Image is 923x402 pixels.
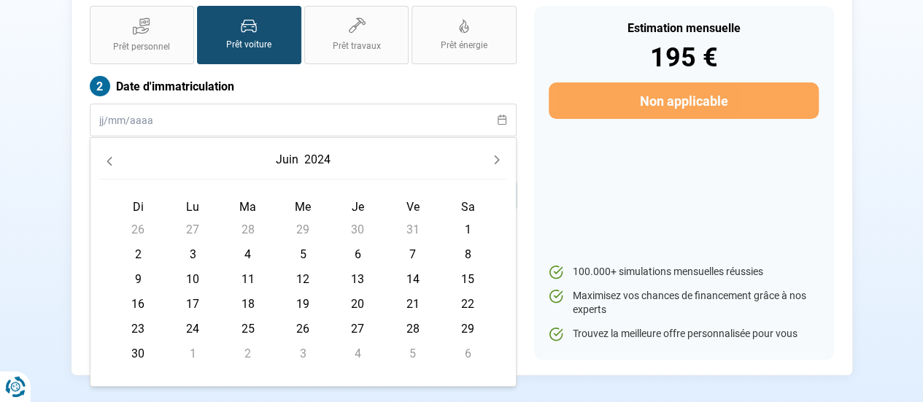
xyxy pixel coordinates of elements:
span: 1 [181,341,204,365]
td: 19 [275,291,330,316]
span: Ve [406,200,420,214]
td: 26 [111,217,166,241]
span: 3 [181,242,204,266]
span: Je [352,200,364,214]
span: 14 [401,267,425,290]
span: 6 [346,242,369,266]
td: 9 [111,266,166,291]
div: Choose Date [90,137,517,387]
span: Sa [460,200,474,214]
span: 21 [401,292,425,315]
td: 3 [166,241,220,266]
td: 15 [440,266,495,291]
span: Me [295,200,311,214]
span: 29 [291,217,314,241]
span: Prêt personnel [113,41,170,53]
td: 28 [385,316,440,341]
label: Date d'immatriculation [90,76,517,96]
span: 12 [291,267,314,290]
td: 6 [331,241,385,266]
span: 16 [126,292,150,315]
span: 29 [456,317,479,340]
button: Previous Month [99,150,120,170]
td: 31 [385,217,440,241]
input: jj/mm/aaaa [90,104,517,136]
li: Maximisez vos chances de financement grâce à nos experts [549,289,818,317]
td: 13 [331,266,385,291]
span: 15 [456,267,479,290]
span: 4 [346,341,369,365]
td: 20 [331,291,385,316]
span: 26 [291,317,314,340]
span: 6 [456,341,479,365]
button: Next Month [487,150,507,170]
li: Trouvez la meilleure offre personnalisée pour vous [549,327,818,341]
td: 6 [440,341,495,366]
span: Lu [186,200,199,214]
span: 27 [181,217,204,241]
td: 5 [275,241,330,266]
td: 29 [440,316,495,341]
button: Non applicable [549,82,818,119]
span: 30 [126,341,150,365]
td: 8 [440,241,495,266]
td: 2 [220,341,275,366]
td: 21 [385,291,440,316]
span: 19 [291,292,314,315]
span: Ma [239,200,256,214]
td: 1 [440,217,495,241]
td: 1 [166,341,220,366]
td: 29 [275,217,330,241]
button: Choose Year [301,147,333,173]
span: 26 [126,217,150,241]
td: 18 [220,291,275,316]
span: 18 [236,292,260,315]
span: 1 [456,217,479,241]
span: Prêt travaux [333,40,381,53]
span: Prêt énergie [441,39,487,52]
td: 22 [440,291,495,316]
span: 13 [346,267,369,290]
span: 30 [346,217,369,241]
td: 14 [385,266,440,291]
span: 7 [401,242,425,266]
td: 24 [166,316,220,341]
span: 27 [346,317,369,340]
td: 7 [385,241,440,266]
td: 30 [111,341,166,366]
li: 100.000+ simulations mensuelles réussies [549,265,818,279]
span: 31 [401,217,425,241]
span: 5 [401,341,425,365]
td: 28 [220,217,275,241]
td: 27 [166,217,220,241]
span: Di [133,200,144,214]
td: 10 [166,266,220,291]
td: 16 [111,291,166,316]
span: 20 [346,292,369,315]
span: 10 [181,267,204,290]
span: 11 [236,267,260,290]
span: 4 [236,242,260,266]
td: 3 [275,341,330,366]
span: 5 [291,242,314,266]
span: 25 [236,317,260,340]
td: 12 [275,266,330,291]
span: 9 [126,267,150,290]
span: 28 [401,317,425,340]
span: 3 [291,341,314,365]
td: 25 [220,316,275,341]
span: 2 [236,341,260,365]
div: Estimation mensuelle [549,23,818,34]
span: 17 [181,292,204,315]
td: 11 [220,266,275,291]
td: 4 [220,241,275,266]
td: 23 [111,316,166,341]
button: Choose Month [273,147,301,173]
span: 24 [181,317,204,340]
td: 26 [275,316,330,341]
td: 4 [331,341,385,366]
td: 17 [166,291,220,316]
span: Prêt voiture [226,39,271,51]
span: 2 [126,242,150,266]
div: 195 € [549,45,818,71]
